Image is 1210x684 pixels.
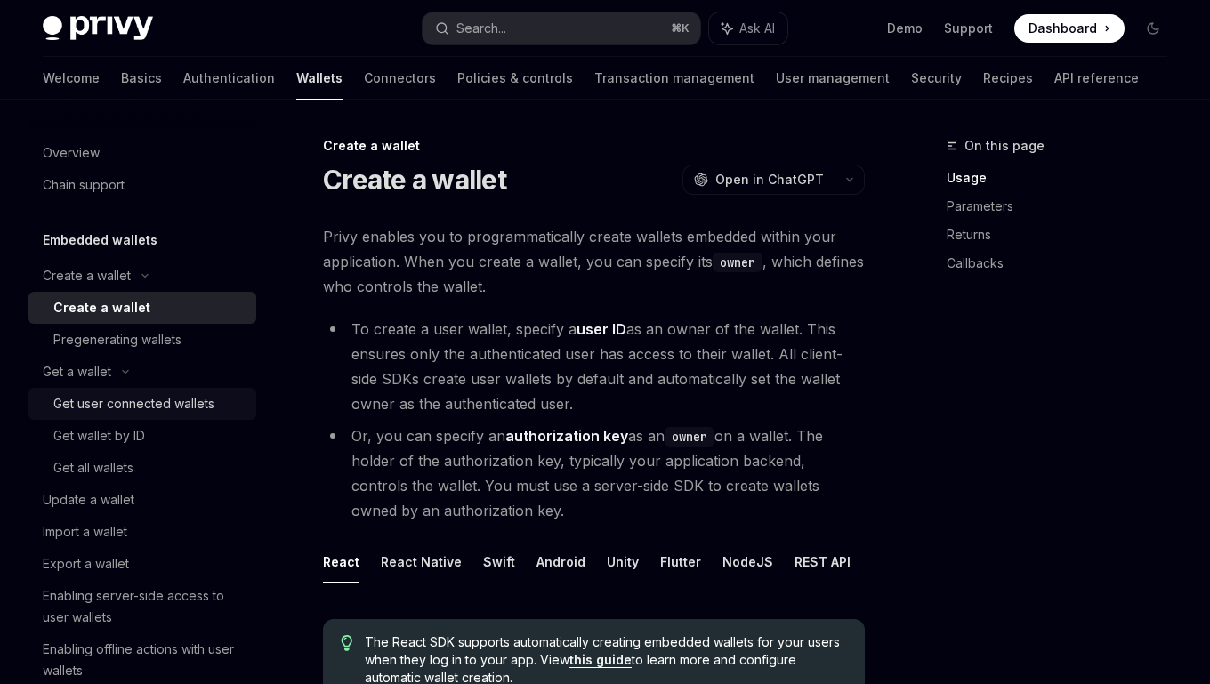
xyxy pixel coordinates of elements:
[381,541,462,583] button: React Native
[323,224,865,299] span: Privy enables you to programmatically create wallets embedded within your application. When you c...
[739,20,775,37] span: Ask AI
[594,57,754,100] a: Transaction management
[43,265,131,286] div: Create a wallet
[183,57,275,100] a: Authentication
[323,541,359,583] button: React
[43,361,111,382] div: Get a wallet
[964,135,1045,157] span: On this page
[944,20,993,37] a: Support
[296,57,343,100] a: Wallets
[43,57,100,100] a: Welcome
[43,229,157,251] h5: Embedded wallets
[323,317,865,416] li: To create a user wallet, specify a as an owner of the wallet. This ensures only the authenticated...
[43,521,127,543] div: Import a wallet
[795,541,851,583] button: REST API
[671,21,690,36] span: ⌘ K
[947,192,1182,221] a: Parameters
[28,388,256,420] a: Get user connected wallets
[53,425,145,447] div: Get wallet by ID
[341,635,353,651] svg: Tip
[722,541,773,583] button: NodeJS
[456,18,506,39] div: Search...
[28,516,256,548] a: Import a wallet
[911,57,962,100] a: Security
[28,420,256,452] a: Get wallet by ID
[28,580,256,633] a: Enabling server-side access to user wallets
[776,57,890,100] a: User management
[28,324,256,356] a: Pregenerating wallets
[682,165,835,195] button: Open in ChatGPT
[709,12,787,44] button: Ask AI
[457,57,573,100] a: Policies & controls
[53,457,133,479] div: Get all wallets
[715,171,824,189] span: Open in ChatGPT
[536,541,585,583] button: Android
[43,585,246,628] div: Enabling server-side access to user wallets
[364,57,436,100] a: Connectors
[947,249,1182,278] a: Callbacks
[28,169,256,201] a: Chain support
[577,320,626,338] strong: user ID
[947,164,1182,192] a: Usage
[43,142,100,164] div: Overview
[43,639,246,681] div: Enabling offline actions with user wallets
[1054,57,1139,100] a: API reference
[1028,20,1097,37] span: Dashboard
[28,452,256,484] a: Get all wallets
[43,553,129,575] div: Export a wallet
[53,297,150,318] div: Create a wallet
[1014,14,1125,43] a: Dashboard
[28,292,256,324] a: Create a wallet
[887,20,923,37] a: Demo
[505,427,628,445] strong: authorization key
[323,164,506,196] h1: Create a wallet
[323,423,865,523] li: Or, you can specify an as an on a wallet. The holder of the authorization key, typically your app...
[423,12,701,44] button: Search...⌘K
[947,221,1182,249] a: Returns
[53,329,181,350] div: Pregenerating wallets
[43,16,153,41] img: dark logo
[121,57,162,100] a: Basics
[43,174,125,196] div: Chain support
[323,137,865,155] div: Create a wallet
[660,541,701,583] button: Flutter
[1139,14,1167,43] button: Toggle dark mode
[53,393,214,414] div: Get user connected wallets
[983,57,1033,100] a: Recipes
[28,484,256,516] a: Update a wallet
[713,253,762,272] code: owner
[483,541,515,583] button: Swift
[43,489,134,511] div: Update a wallet
[607,541,639,583] button: Unity
[28,137,256,169] a: Overview
[28,548,256,580] a: Export a wallet
[665,427,714,447] code: owner
[569,652,632,668] a: this guide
